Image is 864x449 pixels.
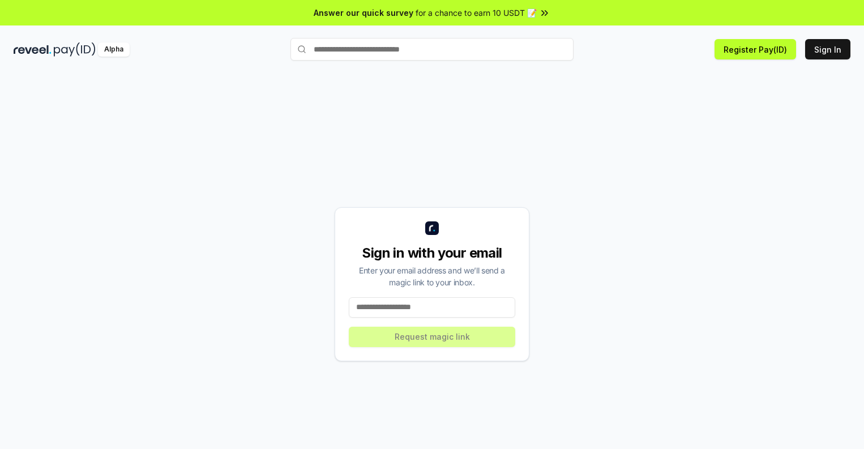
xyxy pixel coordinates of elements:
span: for a chance to earn 10 USDT 📝 [416,7,537,19]
div: Enter your email address and we’ll send a magic link to your inbox. [349,264,515,288]
span: Answer our quick survey [314,7,413,19]
button: Sign In [805,39,850,59]
img: pay_id [54,42,96,57]
div: Alpha [98,42,130,57]
img: reveel_dark [14,42,52,57]
div: Sign in with your email [349,244,515,262]
button: Register Pay(ID) [715,39,796,59]
img: logo_small [425,221,439,235]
